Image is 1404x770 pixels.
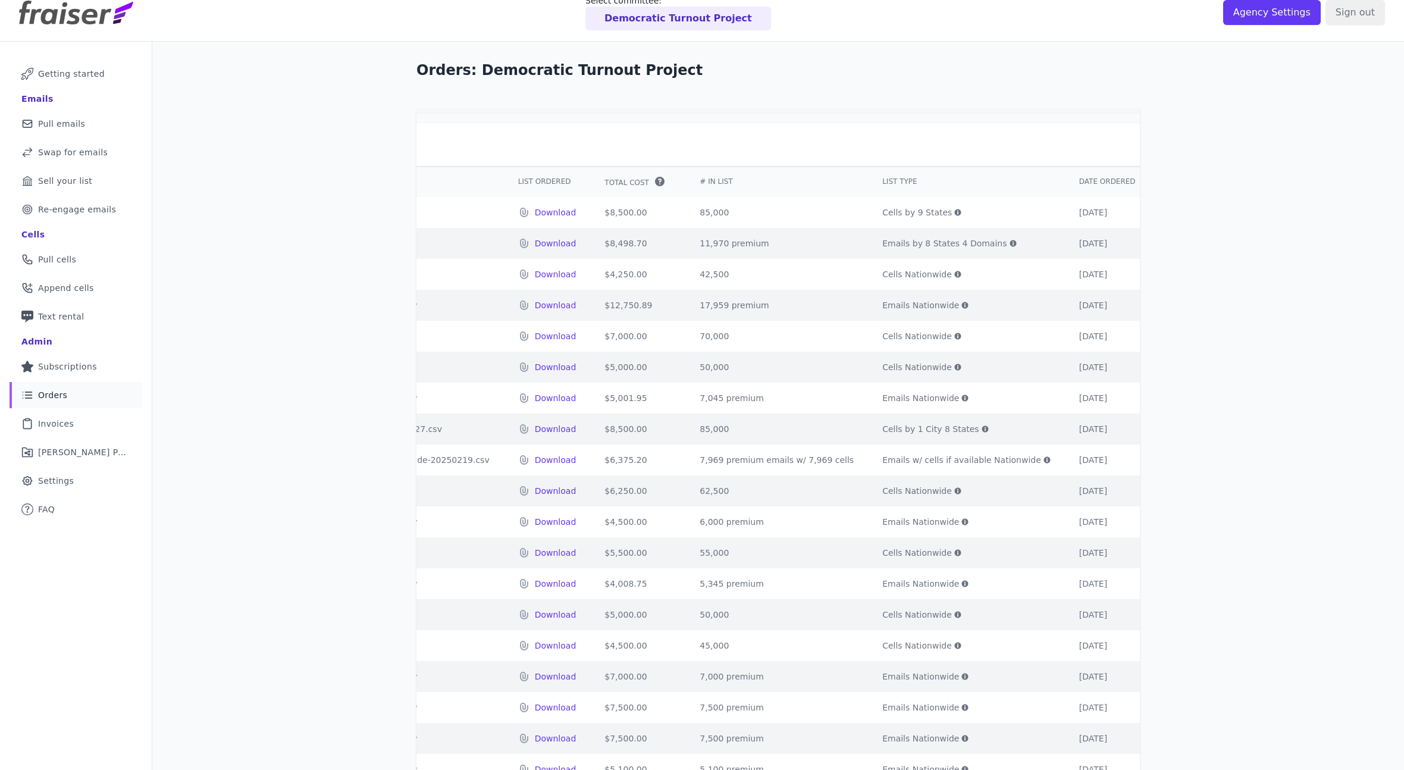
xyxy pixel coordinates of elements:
[604,178,649,187] span: Total Cost
[685,599,868,630] td: 50,000
[685,506,868,537] td: 6,000 premium
[1065,475,1150,506] td: [DATE]
[10,246,142,273] a: Pull cells
[38,503,55,515] span: FAQ
[535,361,576,373] p: Download
[590,723,685,754] td: $7,500.00
[882,268,952,280] span: Cells Nationwide
[882,516,959,528] span: Emails Nationwide
[685,568,868,599] td: 5,345 premium
[1065,506,1150,537] td: [DATE]
[535,702,576,713] a: Download
[10,168,142,194] a: Sell your list
[685,166,868,197] th: # In List
[535,640,576,652] a: Download
[685,228,868,259] td: 11,970 premium
[38,361,97,373] span: Subscriptions
[535,330,576,342] a: Download
[590,290,685,321] td: $12,750.89
[590,197,685,228] td: $8,500.00
[685,630,868,661] td: 45,000
[882,206,952,218] span: Cells by 9 States
[590,475,685,506] td: $6,250.00
[535,733,576,744] a: Download
[38,418,74,430] span: Invoices
[590,506,685,537] td: $4,500.00
[38,389,67,401] span: Orders
[590,537,685,568] td: $5,500.00
[38,175,92,187] span: Sell your list
[38,204,116,215] span: Re-engage emails
[685,661,868,692] td: 7,000 premium
[10,411,142,437] a: Invoices
[535,671,576,683] a: Download
[1065,723,1150,754] td: [DATE]
[882,578,959,590] span: Emails Nationwide
[1065,228,1150,259] td: [DATE]
[1065,259,1150,290] td: [DATE]
[882,299,959,311] span: Emails Nationwide
[10,139,142,165] a: Swap for emails
[882,237,1007,249] span: Emails by 8 States 4 Domains
[535,392,576,404] a: Download
[10,382,142,408] a: Orders
[685,692,868,723] td: 7,500 premium
[882,547,952,559] span: Cells Nationwide
[590,383,685,414] td: $5,001.95
[535,206,576,218] a: Download
[535,454,576,466] a: Download
[535,268,576,280] a: Download
[1065,383,1150,414] td: [DATE]
[10,468,142,494] a: Settings
[590,599,685,630] td: $5,000.00
[1065,352,1150,383] td: [DATE]
[535,547,576,559] a: Download
[604,11,752,26] p: Democratic Turnout Project
[882,423,979,435] span: Cells by 1 City 8 States
[10,111,142,137] a: Pull emails
[590,352,685,383] td: $5,000.00
[535,237,576,249] a: Download
[882,640,952,652] span: Cells Nationwide
[535,516,576,528] a: Download
[535,609,576,621] a: Download
[504,166,591,197] th: List Ordered
[38,311,84,323] span: Text rental
[882,485,952,497] span: Cells Nationwide
[685,414,868,445] td: 85,000
[535,485,576,497] a: Download
[1065,445,1150,475] td: [DATE]
[1065,568,1150,599] td: [DATE]
[882,330,952,342] span: Cells Nationwide
[1065,166,1150,197] th: Date Ordered
[1065,321,1150,352] td: [DATE]
[38,253,76,265] span: Pull cells
[1065,630,1150,661] td: [DATE]
[38,475,74,487] span: Settings
[868,166,1065,197] th: List Type
[685,259,868,290] td: 42,500
[882,361,952,373] span: Cells Nationwide
[38,118,85,130] span: Pull emails
[10,353,142,380] a: Subscriptions
[10,303,142,330] a: Text rental
[1065,290,1150,321] td: [DATE]
[21,93,54,105] div: Emails
[882,609,952,621] span: Cells Nationwide
[882,702,959,713] span: Emails Nationwide
[685,290,868,321] td: 17,959 premium
[1065,197,1150,228] td: [DATE]
[416,61,1140,80] h1: Orders: Democratic Turnout Project
[590,445,685,475] td: $6,375.20
[535,299,576,311] p: Download
[590,414,685,445] td: $8,500.00
[685,197,868,228] td: 85,000
[38,282,94,294] span: Append cells
[10,196,142,223] a: Re-engage emails
[10,496,142,522] a: FAQ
